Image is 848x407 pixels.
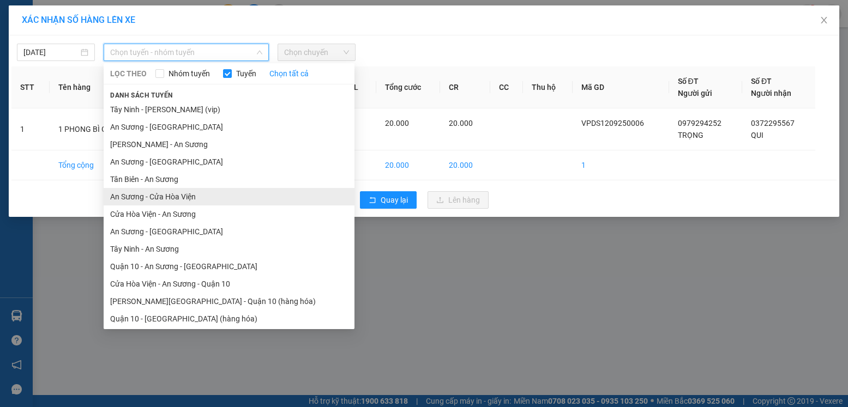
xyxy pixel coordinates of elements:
[440,150,490,180] td: 20.000
[104,223,354,240] li: An Sương - [GEOGRAPHIC_DATA]
[751,77,772,86] span: Số ĐT
[751,119,795,127] span: 0372295567
[104,258,354,275] li: Quận 10 - An Sương - [GEOGRAPHIC_DATA]
[369,196,376,205] span: rollback
[3,70,115,77] span: [PERSON_NAME]:
[24,79,67,86] span: 12:21:55 [DATE]
[104,310,354,327] li: Quận 10 - [GEOGRAPHIC_DATA] (hàng hóa)
[751,89,791,98] span: Người nhận
[86,48,134,55] span: Hotline: 19001152
[809,5,839,36] button: Close
[490,66,523,108] th: CC
[256,49,263,56] span: down
[104,153,354,171] li: An Sương - [GEOGRAPHIC_DATA]
[428,191,489,209] button: uploadLên hàng
[449,119,473,127] span: 20.000
[23,46,79,58] input: 12/09/2025
[376,150,441,180] td: 20.000
[104,293,354,310] li: [PERSON_NAME][GEOGRAPHIC_DATA] - Quận 10 (hàng hóa)
[581,119,644,127] span: VPDS1209250006
[86,17,147,31] span: Bến xe [GEOGRAPHIC_DATA]
[50,66,134,108] th: Tên hàng
[573,150,669,180] td: 1
[3,79,67,86] span: In ngày:
[678,119,721,127] span: 0979294252
[50,108,134,150] td: 1 PHONG BÌ GT
[11,108,50,150] td: 1
[678,77,699,86] span: Số ĐT
[104,240,354,258] li: Tây Ninh - An Sương
[110,68,147,80] span: LỌC THEO
[104,136,354,153] li: [PERSON_NAME] - An Sương
[269,68,309,80] a: Chọn tất cả
[820,16,828,25] span: close
[22,15,135,25] span: XÁC NHẬN SỐ HÀNG LÊN XE
[376,66,441,108] th: Tổng cước
[385,119,409,127] span: 20.000
[381,194,408,206] span: Quay lại
[440,66,490,108] th: CR
[86,33,150,46] span: 01 Võ Văn Truyện, KP.1, Phường 2
[232,68,261,80] span: Tuyến
[284,44,349,60] span: Chọn chuyến
[164,68,214,80] span: Nhóm tuyến
[360,191,417,209] button: rollbackQuay lại
[678,131,703,139] span: TRỌNG
[104,101,354,118] li: Tây Ninh - [PERSON_NAME] (vip)
[110,44,262,60] span: Chọn tuyến - nhóm tuyến
[104,275,354,293] li: Cửa Hòa Viện - An Sương - Quận 10
[55,69,115,77] span: VPDS1209250006
[678,89,712,98] span: Người gửi
[104,188,354,205] li: An Sương - Cửa Hòa Viện
[104,205,354,223] li: Cửa Hòa Viện - An Sương
[573,66,669,108] th: Mã GD
[523,66,573,108] th: Thu hộ
[751,131,763,139] span: QUI
[104,118,354,136] li: An Sương - [GEOGRAPHIC_DATA]
[86,6,149,15] strong: ĐỒNG PHƯỚC
[104,90,179,100] span: Danh sách tuyến
[104,171,354,188] li: Tân Biên - An Sương
[29,59,134,68] span: -----------------------------------------
[50,150,134,180] td: Tổng cộng
[11,66,50,108] th: STT
[4,7,52,54] img: logo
